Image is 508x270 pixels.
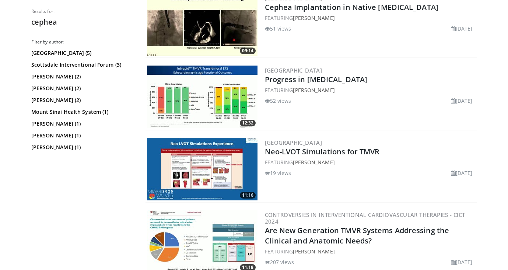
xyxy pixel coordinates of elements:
[147,66,257,128] img: 7484c1d2-84a9-46a4-b2b5-5ed9a7c4ef66.300x170_q85_crop-smart_upscale.jpg
[147,138,257,200] img: 11614217-9904-4a66-b9e0-313591d61cd8.300x170_q85_crop-smart_upscale.jpg
[265,139,322,146] a: [GEOGRAPHIC_DATA]
[265,67,322,74] a: [GEOGRAPHIC_DATA]
[265,25,291,32] li: 51 views
[31,85,133,92] a: [PERSON_NAME] (2)
[265,258,294,266] li: 207 views
[31,8,134,14] p: Results for:
[31,108,133,116] a: Mount Sinai Health System (1)
[293,87,334,94] a: [PERSON_NAME]
[293,159,334,166] a: [PERSON_NAME]
[31,39,134,45] h3: Filter by author:
[293,248,334,255] a: [PERSON_NAME]
[265,225,449,246] a: Are New Generation TMVR Systems Addressing the Clinical and Anatomic Needs?
[265,14,476,22] div: FEATURING
[265,147,380,157] a: Neo-LVOT Simulations for TMVR
[240,120,256,126] span: 12:32
[293,14,334,21] a: [PERSON_NAME]
[265,74,368,84] a: Progress in [MEDICAL_DATA]
[31,61,133,69] a: Scottsdale Interventional Forum (3)
[31,73,133,80] a: [PERSON_NAME] (2)
[31,132,133,139] a: [PERSON_NAME] (1)
[147,138,257,200] a: 11:16
[451,169,473,177] li: [DATE]
[147,66,257,128] a: 12:32
[265,158,476,166] div: FEATURING
[265,169,291,177] li: 19 views
[265,2,438,12] a: Cephea Implantation in Native [MEDICAL_DATA]
[31,17,134,27] h2: cephea
[451,25,473,32] li: [DATE]
[31,144,133,151] a: [PERSON_NAME] (1)
[240,192,256,199] span: 11:16
[31,49,133,57] a: [GEOGRAPHIC_DATA] (5)
[240,48,256,54] span: 09:14
[265,97,291,105] li: 52 views
[31,97,133,104] a: [PERSON_NAME] (2)
[451,258,473,266] li: [DATE]
[265,248,476,255] div: FEATURING
[265,86,476,94] div: FEATURING
[31,120,133,127] a: [PERSON_NAME] (1)
[265,211,465,225] a: Controversies in Interventional Cardiovascular Therapies - CICT 2024
[451,97,473,105] li: [DATE]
